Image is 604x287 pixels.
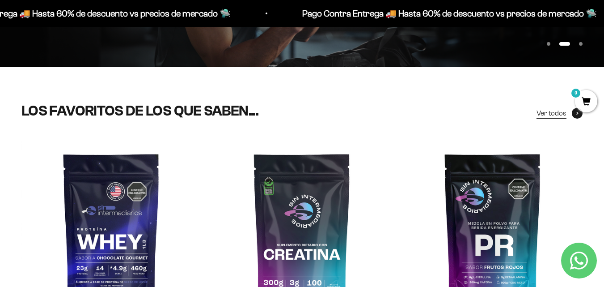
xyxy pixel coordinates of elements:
[301,6,596,21] p: Pago Contra Entrega 🚚 Hasta 60% de descuento vs precios de mercado 🛸
[570,88,581,99] mark: 0
[536,107,583,119] a: Ver todos
[575,97,597,107] a: 0
[21,103,258,119] split-lines: LOS FAVORITOS DE LOS QUE SABEN...
[536,107,566,119] span: Ver todos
